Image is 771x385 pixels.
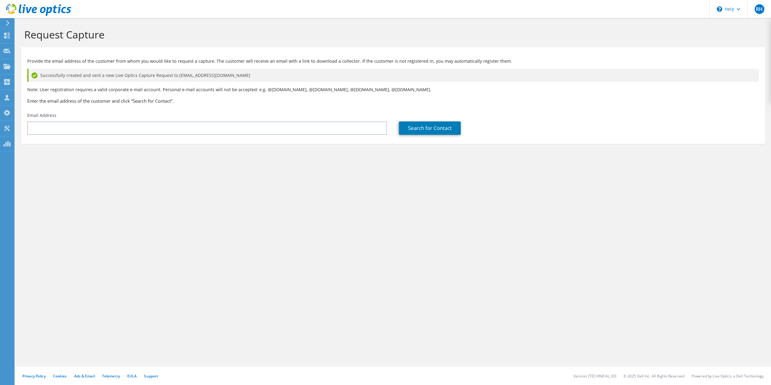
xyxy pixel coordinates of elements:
[127,373,137,379] a: EULA
[755,4,764,14] span: RH
[623,373,684,379] li: © 2025 Dell Inc. All Rights Reserved
[27,86,759,93] p: Note: User registration requires a valid corporate e-mail account. Personal e-mail accounts will ...
[27,98,759,104] h3: Enter the email address of the customer and click “Search for Contact”.
[27,112,56,118] label: Email Address
[24,28,759,41] h1: Request Capture
[53,373,67,379] a: Cookies
[717,6,722,12] svg: \n
[144,373,158,379] a: Support
[22,373,46,379] a: Privacy Policy
[399,121,461,135] a: Search for Contact
[102,373,120,379] a: Telemetry
[40,72,250,79] span: Successfully created and sent a new Live Optics Capture Request to [EMAIL_ADDRESS][DOMAIN_NAME]
[74,373,95,379] a: Ads & Email
[692,373,764,379] li: Powered by Live Optics, a Dell Technology
[27,58,759,65] p: Provide the email address of the customer from whom you would like to request a capture. The cust...
[573,373,616,379] li: Version: [TECHNICAL_ID]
